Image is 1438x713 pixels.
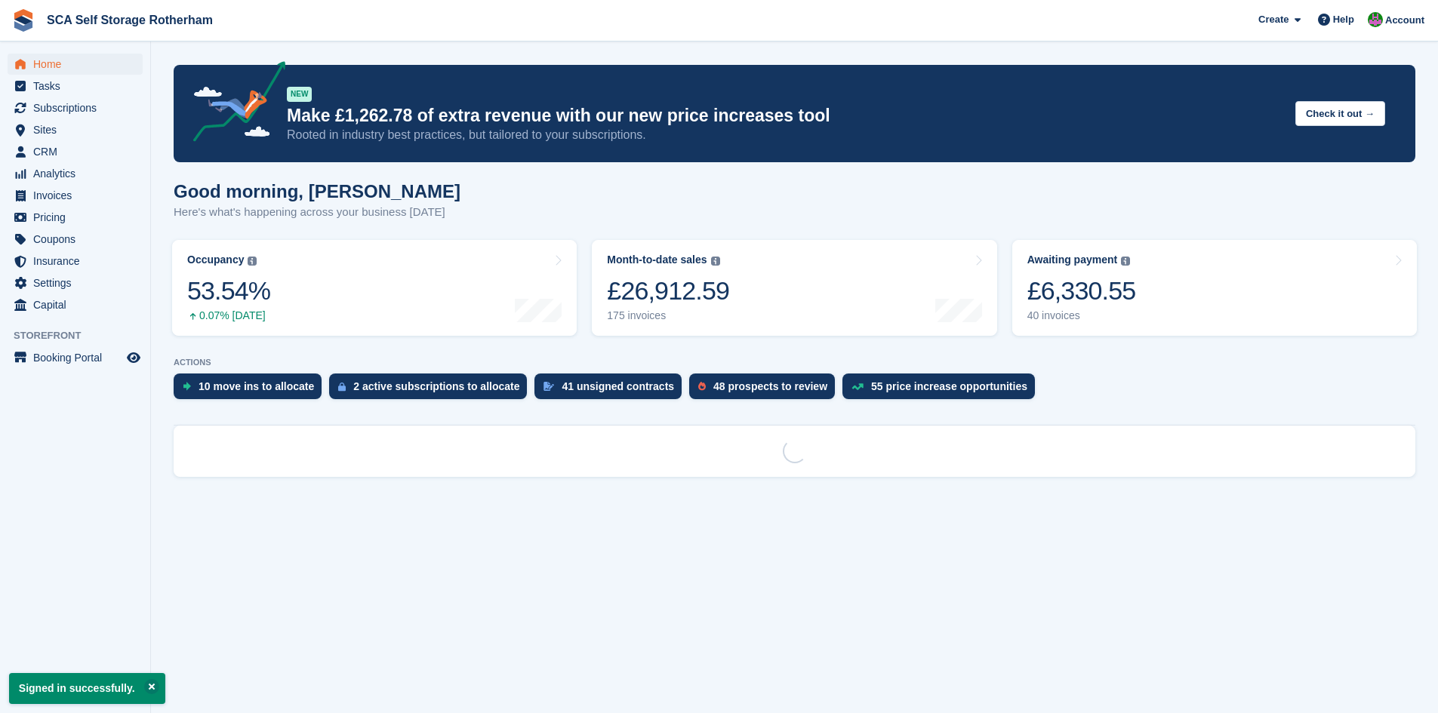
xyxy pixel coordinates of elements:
[1333,12,1354,27] span: Help
[33,207,124,228] span: Pricing
[689,373,842,407] a: 48 prospects to review
[187,275,270,306] div: 53.54%
[1368,12,1383,27] img: Sarah Race
[1258,12,1289,27] span: Create
[534,373,689,407] a: 41 unsigned contracts
[8,141,143,162] a: menu
[338,382,346,392] img: active_subscription_to_allocate_icon-d502201f5373d7db506a760aba3b589e785aa758c864c3986d89f69b8ff3...
[592,240,996,336] a: Month-to-date sales £26,912.59 175 invoices
[8,163,143,184] a: menu
[8,119,143,140] a: menu
[33,185,124,206] span: Invoices
[713,380,827,392] div: 48 prospects to review
[711,257,720,266] img: icon-info-grey-7440780725fd019a000dd9b08b2336e03edf1995a4989e88bcd33f0948082b44.svg
[172,240,577,336] a: Occupancy 53.54% 0.07% [DATE]
[8,54,143,75] a: menu
[1027,254,1118,266] div: Awaiting payment
[287,127,1283,143] p: Rooted in industry best practices, but tailored to your subscriptions.
[562,380,674,392] div: 41 unsigned contracts
[1295,101,1385,126] button: Check it out →
[174,358,1415,367] p: ACTIONS
[8,294,143,315] a: menu
[33,75,124,97] span: Tasks
[33,97,124,118] span: Subscriptions
[9,673,165,704] p: Signed in successfully.
[33,229,124,250] span: Coupons
[698,382,706,391] img: prospect-51fa495bee0391a8d652442698ab0144808aea92771e9ea1ae160a38d050c398.svg
[183,382,191,391] img: move_ins_to_allocate_icon-fdf77a2bb77ea45bf5b3d319d69a93e2d87916cf1d5bf7949dd705db3b84f3ca.svg
[543,382,554,391] img: contract_signature_icon-13c848040528278c33f63329250d36e43548de30e8caae1d1a13099fd9432cc5.svg
[12,9,35,32] img: stora-icon-8386f47178a22dfd0bd8f6a31ec36ba5ce8667c1dd55bd0f319d3a0aa187defe.svg
[174,181,460,201] h1: Good morning, [PERSON_NAME]
[33,250,124,272] span: Insurance
[8,185,143,206] a: menu
[8,97,143,118] a: menu
[33,347,124,368] span: Booking Portal
[1012,240,1417,336] a: Awaiting payment £6,330.55 40 invoices
[33,294,124,315] span: Capital
[14,328,150,343] span: Storefront
[329,373,534,407] a: 2 active subscriptions to allocate
[187,254,244,266] div: Occupancy
[187,309,270,322] div: 0.07% [DATE]
[8,250,143,272] a: menu
[607,309,729,322] div: 175 invoices
[8,75,143,97] a: menu
[33,54,124,75] span: Home
[1121,257,1130,266] img: icon-info-grey-7440780725fd019a000dd9b08b2336e03edf1995a4989e88bcd33f0948082b44.svg
[8,207,143,228] a: menu
[1027,309,1136,322] div: 40 invoices
[8,347,143,368] a: menu
[607,275,729,306] div: £26,912.59
[1385,13,1424,28] span: Account
[871,380,1027,392] div: 55 price increase opportunities
[287,105,1283,127] p: Make £1,262.78 of extra revenue with our new price increases tool
[248,257,257,266] img: icon-info-grey-7440780725fd019a000dd9b08b2336e03edf1995a4989e88bcd33f0948082b44.svg
[33,119,124,140] span: Sites
[842,373,1042,407] a: 55 price increase opportunities
[1027,275,1136,306] div: £6,330.55
[8,272,143,293] a: menu
[180,61,286,147] img: price-adjustments-announcement-icon-8257ccfd72463d97f412b2fc003d46551f7dbcb40ab6d574587a9cd5c0d94...
[125,349,143,367] a: Preview store
[33,141,124,162] span: CRM
[287,87,312,102] div: NEW
[199,380,314,392] div: 10 move ins to allocate
[174,204,460,221] p: Here's what's happening across your business [DATE]
[353,380,519,392] div: 2 active subscriptions to allocate
[851,383,864,390] img: price_increase_opportunities-93ffe204e8149a01c8c9dc8f82e8f89637d9d84a8eef4429ea346261dce0b2c0.svg
[607,254,707,266] div: Month-to-date sales
[41,8,219,32] a: SCA Self Storage Rotherham
[33,163,124,184] span: Analytics
[8,229,143,250] a: menu
[33,272,124,293] span: Settings
[174,373,329,407] a: 10 move ins to allocate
